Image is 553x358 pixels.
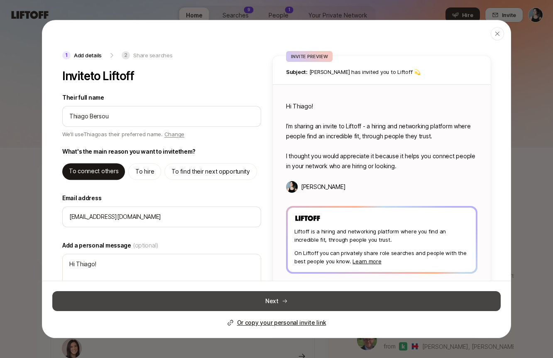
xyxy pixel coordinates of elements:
[286,181,298,193] img: Cassandra
[164,131,184,137] span: Change
[133,51,172,59] p: Share searches
[62,147,196,157] p: What's the main reason you want to invite them ?
[352,258,381,265] a: Learn more
[294,249,469,265] p: On Liftoff you can privately share role searches and people with the best people you know.
[171,167,250,177] p: To find their next opportunity
[69,166,118,176] p: To connect others
[294,214,321,222] img: Liftoff Logo
[135,167,154,177] p: To hire
[62,69,134,83] p: Invite to Liftoff
[62,130,184,140] p: We'll use Thiago as their preferred name.
[286,68,477,76] p: [PERSON_NAME] has invited you to Liftoff 💫
[122,51,130,59] p: 2
[237,318,326,328] p: Or copy your personal invite link
[301,182,345,192] p: [PERSON_NAME]
[74,51,102,59] p: Add details
[227,318,326,328] button: Or copy your personal invite link
[62,254,261,334] textarea: Hi Thiago! I’m sharing an invite to Liftoff - a hiring and networking platform where people find ...
[62,240,261,250] label: Add a personal message
[291,53,328,60] p: INVITE PREVIEW
[69,111,254,121] input: e.g. Liv Carter
[286,101,477,171] p: Hi Thiago! I’m sharing an invite to Liftoff - a hiring and networking platform where people find ...
[62,193,261,203] label: Email address
[62,51,71,59] p: 1
[294,227,469,244] p: Liftoff is a hiring and networking platform where you find an incredible fit, through people you ...
[286,69,308,75] span: Subject:
[69,212,254,222] input: Enter their email address
[133,240,159,250] span: (optional)
[62,93,261,103] label: Their full name
[52,291,501,311] button: Next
